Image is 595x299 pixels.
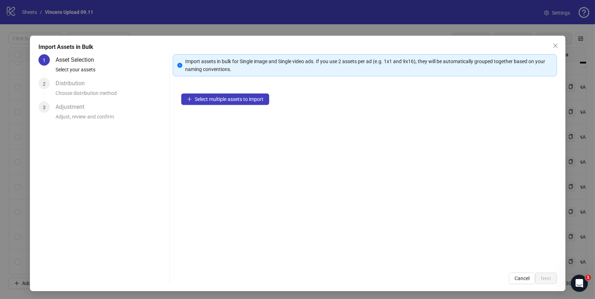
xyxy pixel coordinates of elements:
span: 1 [43,57,46,63]
div: Import Assets in Bulk [38,43,557,51]
span: Cancel [514,275,529,281]
button: Close [549,40,561,51]
span: 1 [585,275,591,280]
div: Select your assets [56,66,167,78]
span: plus [187,97,192,102]
button: Cancel [508,273,535,284]
span: info-circle [177,63,182,68]
iframe: Intercom live chat [571,275,588,292]
span: 2 [43,81,46,87]
span: Select multiple assets to import [194,96,263,102]
div: Adjustment [56,101,90,113]
div: Asset Selection [56,54,100,66]
div: Choose distribution method [56,89,167,101]
div: Distribution [56,78,90,89]
div: Adjust, review and confirm [56,113,167,125]
span: close [552,43,558,49]
div: Import assets in bulk for Single image and Single video ads. If you use 2 assets per ad (e.g. 1x1... [185,57,552,73]
button: Select multiple assets to import [181,93,269,105]
button: Next [535,273,557,284]
span: 3 [43,105,46,110]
